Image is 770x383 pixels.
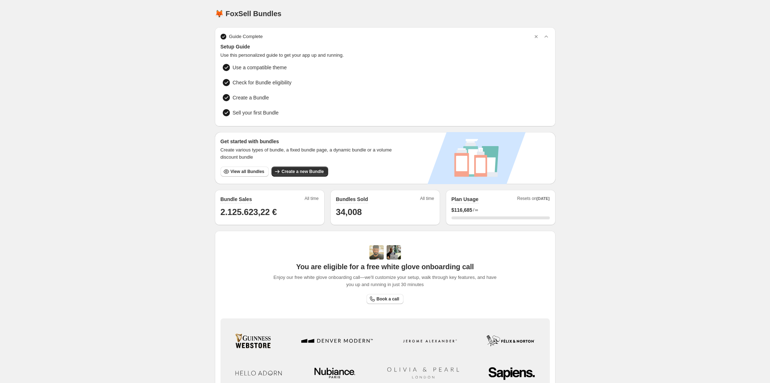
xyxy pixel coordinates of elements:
h2: Bundles Sold [336,196,368,203]
span: Use a compatible theme [233,64,287,71]
span: Create a new Bundle [282,169,324,174]
span: Create various types of bundle, a fixed bundle page, a dynamic bundle or a volume discount bundle [221,146,399,161]
a: Book a call [367,294,403,304]
div: / [452,206,550,214]
span: Guide Complete [229,33,263,40]
span: Setup Guide [221,43,550,50]
h1: 2.125.623,22 € [221,206,319,218]
span: All time [420,196,434,204]
button: Create a new Bundle [271,167,328,177]
span: Check for Bundle eligibility [233,79,292,86]
span: $ 116,685 [452,206,472,214]
span: Resets on [517,196,550,204]
span: Enjoy our free white glove onboarding call—we'll customize your setup, walk through key features,... [270,274,500,288]
span: You are eligible for a free white glove onboarding call [296,262,474,271]
h1: 🦊 FoxSell Bundles [215,9,282,18]
span: Book a call [377,296,399,302]
span: Use this personalized guide to get your app up and running. [221,52,550,59]
span: All time [304,196,318,204]
span: [DATE] [537,196,549,201]
h3: Get started with bundles [221,138,399,145]
h2: Bundle Sales [221,196,252,203]
button: View all Bundles [221,167,269,177]
span: Create a Bundle [233,94,269,101]
img: Prakhar [387,245,401,260]
img: Adi [369,245,384,260]
h2: Plan Usage [452,196,478,203]
span: View all Bundles [231,169,264,174]
h1: 34,008 [336,206,434,218]
span: Sell your first Bundle [233,109,279,116]
span: ∞ [475,207,478,213]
